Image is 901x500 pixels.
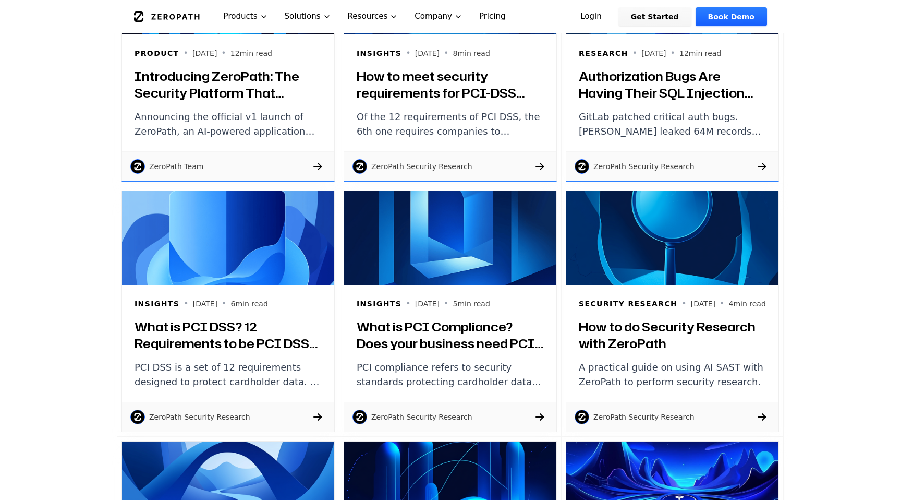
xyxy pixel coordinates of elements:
p: ZeroPath Security Research [593,412,695,422]
h3: Authorization Bugs Are Having Their SQL Injection Moment [579,68,766,101]
h6: Insights [135,299,179,309]
p: PCI compliance refers to security standards protecting cardholder data during transactions. It in... [357,360,544,389]
p: ZeroPath Security Research [371,412,472,422]
a: What is PCI DSS? 12 Requirements to be PCI DSS CompliantInsights•[DATE]•6min readWhat is PCI DSS?... [117,186,339,437]
span: • [406,47,410,59]
p: PCI DSS is a set of 12 requirements designed to protect cardholder data. It covers security, netw... [135,360,322,389]
h3: How to do Security Research with ZeroPath [579,318,766,352]
p: 12 min read [679,48,721,58]
span: • [444,47,448,59]
p: 4 min read [728,299,765,309]
p: [DATE] [415,48,440,58]
img: ZeroPath Security Research [352,159,367,174]
h6: Security Research [579,299,677,309]
img: ZeroPath Security Research [352,410,367,424]
h3: What is PCI Compliance? Does your business need PCI Compliance? [357,318,544,352]
h6: Product [135,48,179,58]
p: ZeroPath Team [149,161,203,172]
p: [DATE] [691,299,715,309]
p: [DATE] [193,299,217,309]
a: Login [568,7,614,26]
h6: Insights [357,48,401,58]
img: ZeroPath Security Research [575,159,589,174]
p: ZeroPath Security Research [593,161,695,172]
img: What is PCI DSS? 12 Requirements to be PCI DSS Compliant [122,191,334,285]
span: • [632,47,637,59]
p: GitLab patched critical auth bugs. [PERSON_NAME] leaked 64M records through a basic IDOR. Authori... [579,110,766,139]
span: • [720,297,724,310]
a: Get Started [618,7,691,26]
a: How to do Security Research with ZeroPathSecurity Research•[DATE]•4min readHow to do Security Res... [562,186,784,437]
h6: Insights [357,299,401,309]
h6: Research [579,48,628,58]
p: 5 min read [453,299,490,309]
p: Of the 12 requirements of PCI DSS, the 6th one requires companies to maintain application securit... [357,110,544,139]
p: 8 min read [453,48,490,58]
span: • [222,297,226,310]
p: [DATE] [415,299,440,309]
a: What is PCI Compliance? Does your business need PCI Compliance?Insights•[DATE]•5min readWhat is P... [339,186,562,437]
p: A practical guide on using AI SAST with ZeroPath to perform security research. [579,360,766,389]
span: • [221,47,226,59]
p: 6 min read [231,299,268,309]
span: • [681,297,686,310]
span: • [671,47,675,59]
p: [DATE] [641,48,666,58]
span: • [406,297,410,310]
img: ZeroPath Security Research [130,410,145,424]
img: ZeroPath Team [130,159,145,174]
a: Book Demo [696,7,767,26]
h3: What is PCI DSS? 12 Requirements to be PCI DSS Compliant [135,318,322,352]
p: ZeroPath Security Research [371,161,472,172]
span: • [444,297,448,310]
img: What is PCI Compliance? Does your business need PCI Compliance? [344,191,556,285]
h3: How to meet security requirements for PCI-DSS compliance? [357,68,544,101]
span: • [184,297,188,310]
p: 12 min read [230,48,272,58]
p: [DATE] [192,48,217,58]
span: • [184,47,188,59]
img: How to do Security Research with ZeroPath [566,191,778,285]
p: Announcing the official v1 launch of ZeroPath, an AI-powered application security platform truste... [135,110,322,139]
p: ZeroPath Security Research [149,412,250,422]
img: ZeroPath Security Research [575,410,589,424]
h3: Introducing ZeroPath: The Security Platform That Actually Understands Your Code [135,68,322,101]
